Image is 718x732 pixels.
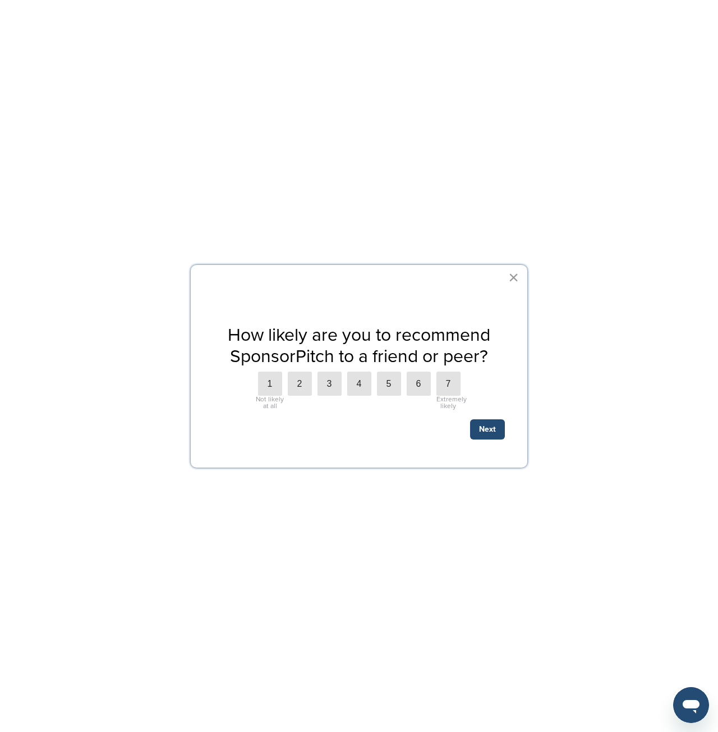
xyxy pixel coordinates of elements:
label: 1 [258,372,282,396]
button: Close [508,268,519,286]
label: 6 [407,372,431,396]
iframe: Button to launch messaging window [673,687,709,723]
label: 4 [347,372,371,396]
button: Next [470,419,505,440]
label: 3 [317,372,342,396]
div: Extremely likely [436,396,461,409]
div: Not likely at all [255,396,285,409]
label: 7 [436,372,461,396]
label: 5 [377,372,401,396]
label: 2 [288,372,312,396]
p: How likely are you to recommend SponsorPitch to a friend or peer? [213,324,505,368]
